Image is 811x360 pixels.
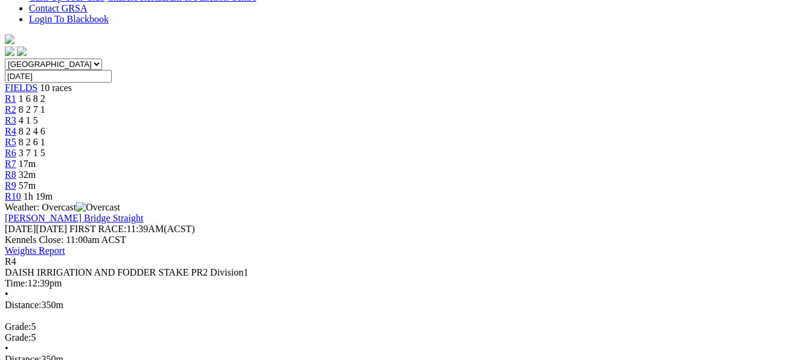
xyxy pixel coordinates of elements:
input: Select date [5,70,112,83]
img: logo-grsa-white.png [5,34,14,44]
a: R3 [5,115,16,125]
a: Weights Report [5,245,65,256]
span: 17m [19,159,36,169]
span: 1h 19m [24,191,53,201]
div: 5 [5,332,806,343]
span: • [5,289,8,299]
span: 8 2 4 6 [19,126,45,136]
a: FIELDS [5,83,37,93]
a: R5 [5,137,16,147]
span: • [5,343,8,353]
span: R4 [5,256,16,267]
span: 11:39AM(ACST) [69,224,195,234]
a: Contact GRSA [29,3,87,13]
span: 1 6 8 2 [19,93,45,104]
span: 4 1 5 [19,115,38,125]
a: R6 [5,148,16,158]
span: 8 2 7 1 [19,104,45,115]
a: [PERSON_NAME] Bridge Straight [5,213,143,223]
a: R8 [5,169,16,180]
a: R10 [5,191,21,201]
a: R9 [5,180,16,191]
a: R2 [5,104,16,115]
span: Weather: Overcast [5,202,120,212]
a: R7 [5,159,16,169]
div: 350m [5,300,806,311]
span: 8 2 6 1 [19,137,45,147]
span: [DATE] [5,224,36,234]
span: FIRST RACE: [69,224,126,234]
span: Grade: [5,332,31,343]
span: Distance: [5,300,41,310]
div: DAISH IRRIGATION AND FODDER STAKE PR2 Division1 [5,267,806,278]
div: 5 [5,321,806,332]
div: 12:39pm [5,278,806,289]
a: R4 [5,126,16,136]
span: 32m [19,169,36,180]
span: [DATE] [5,224,67,234]
img: twitter.svg [17,46,27,56]
span: 10 races [40,83,72,93]
a: R1 [5,93,16,104]
span: Time: [5,278,28,288]
span: Grade: [5,321,31,332]
img: Overcast [76,202,120,213]
img: facebook.svg [5,46,14,56]
a: Login To Blackbook [29,14,109,24]
div: Kennels Close: 11:00am ACST [5,235,806,245]
span: 3 7 1 5 [19,148,45,158]
span: 57m [19,180,36,191]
